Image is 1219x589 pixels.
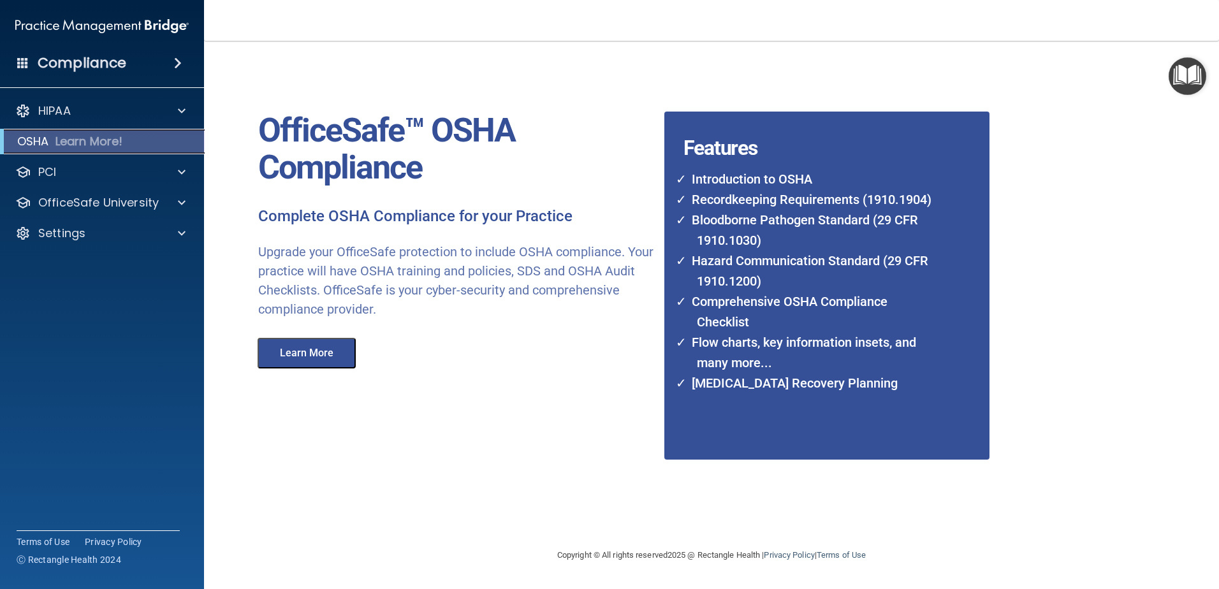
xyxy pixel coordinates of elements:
[249,349,369,358] a: Learn More
[817,550,866,560] a: Terms of Use
[17,535,69,548] a: Terms of Use
[664,112,956,137] h4: Features
[15,13,189,39] img: PMB logo
[684,332,939,373] li: Flow charts, key information insets, and many more...
[38,103,71,119] p: HIPAA
[258,242,655,319] p: Upgrade your OfficeSafe protection to include OSHA compliance. Your practice will have OSHA train...
[684,291,939,332] li: Comprehensive OSHA Compliance Checklist
[998,498,1204,549] iframe: Drift Widget Chat Controller
[55,134,123,149] p: Learn More!
[258,338,356,368] button: Learn More
[684,373,939,393] li: [MEDICAL_DATA] Recovery Planning
[764,550,814,560] a: Privacy Policy
[684,189,939,210] li: Recordkeeping Requirements (1910.1904)
[684,210,939,251] li: Bloodborne Pathogen Standard (29 CFR 1910.1030)
[15,164,186,180] a: PCI
[1169,57,1206,95] button: Open Resource Center
[85,535,142,548] a: Privacy Policy
[15,195,186,210] a: OfficeSafe University
[15,103,186,119] a: HIPAA
[258,207,655,227] p: Complete OSHA Compliance for your Practice
[38,226,85,241] p: Settings
[17,553,121,566] span: Ⓒ Rectangle Health 2024
[38,54,126,72] h4: Compliance
[38,164,56,180] p: PCI
[684,169,939,189] li: Introduction to OSHA
[684,251,939,291] li: Hazard Communication Standard (29 CFR 1910.1200)
[17,134,49,149] p: OSHA
[38,195,159,210] p: OfficeSafe University
[15,226,186,241] a: Settings
[479,535,944,576] div: Copyright © All rights reserved 2025 @ Rectangle Health | |
[258,112,655,186] p: OfficeSafe™ OSHA Compliance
